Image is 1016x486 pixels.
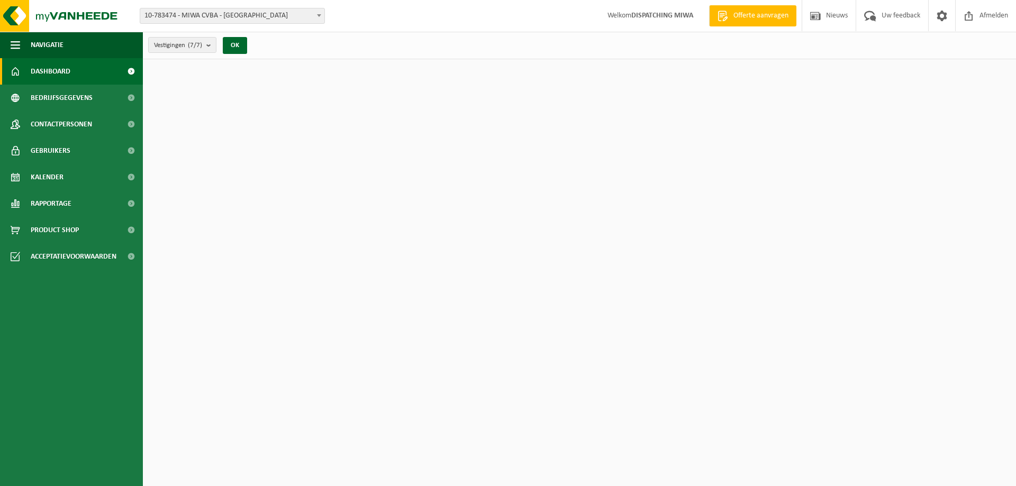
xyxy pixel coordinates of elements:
[188,42,202,49] count: (7/7)
[31,137,70,164] span: Gebruikers
[31,111,92,137] span: Contactpersonen
[140,8,325,24] span: 10-783474 - MIWA CVBA - SINT-NIKLAAS
[31,58,70,85] span: Dashboard
[31,190,71,217] span: Rapportage
[148,37,216,53] button: Vestigingen(7/7)
[631,12,693,20] strong: DISPATCHING MIWA
[154,38,202,53] span: Vestigingen
[140,8,324,23] span: 10-783474 - MIWA CVBA - SINT-NIKLAAS
[31,243,116,270] span: Acceptatievoorwaarden
[31,217,79,243] span: Product Shop
[731,11,791,21] span: Offerte aanvragen
[31,85,93,111] span: Bedrijfsgegevens
[31,164,63,190] span: Kalender
[709,5,796,26] a: Offerte aanvragen
[223,37,247,54] button: OK
[31,32,63,58] span: Navigatie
